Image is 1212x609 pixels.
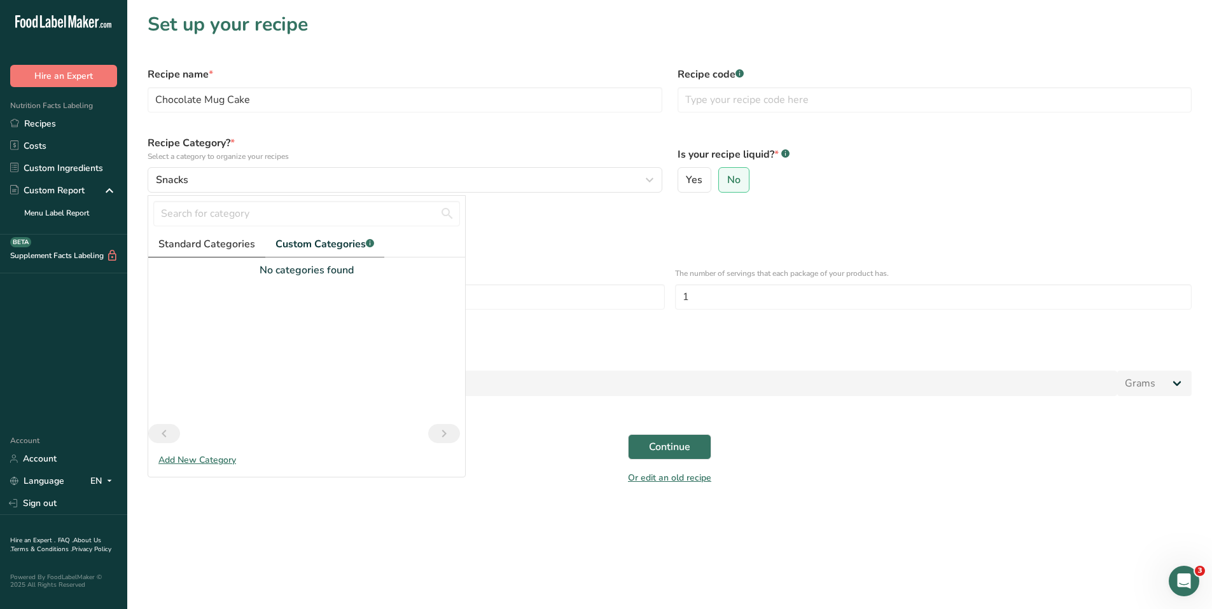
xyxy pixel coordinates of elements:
[628,472,711,484] a: Or edit an old recipe
[275,236,374,252] span: Custom Categories
[148,151,662,162] p: Select a category to organize your recipes
[158,236,255,252] span: Standard Categories
[10,536,101,554] a: About Us .
[10,237,31,247] div: BETA
[148,216,1192,231] div: Define serving size details
[148,371,1117,396] input: Type your serving size here
[148,67,662,82] label: Recipe name
[153,201,460,226] input: Search for category
[678,67,1192,82] label: Recipe code
[72,545,111,554] a: Privacy Policy
[10,573,117,589] div: Powered By FoodLabelMaker © 2025 All Rights Reserved
[678,147,1192,162] label: Is your recipe liquid?
[11,545,72,554] a: Terms & Conditions .
[140,317,166,329] div: OR
[678,87,1192,113] input: Type your recipe code here
[148,87,662,113] input: Type your recipe name here
[1195,566,1205,576] span: 3
[148,453,465,467] div: Add New Category
[58,536,73,545] a: FAQ .
[156,172,188,188] span: Snacks
[148,167,662,193] button: Snacks
[148,135,662,162] label: Recipe Category?
[727,174,741,186] span: No
[1169,566,1199,596] iframe: Intercom live chat
[10,536,55,545] a: Hire an Expert .
[148,231,1192,242] div: Specify the number of servings the recipe makes OR Fix a specific serving weight
[428,424,460,443] a: Next page
[686,174,702,186] span: Yes
[10,65,117,87] button: Hire an Expert
[148,354,1192,366] p: Add recipe serving size.
[628,434,711,460] button: Continue
[10,184,85,197] div: Custom Report
[148,10,1192,39] h1: Set up your recipe
[148,263,465,278] div: No categories found
[675,268,1192,279] p: The number of servings that each package of your product has.
[649,439,690,455] span: Continue
[90,474,117,489] div: EN
[10,470,64,492] a: Language
[148,424,180,443] a: Previous page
